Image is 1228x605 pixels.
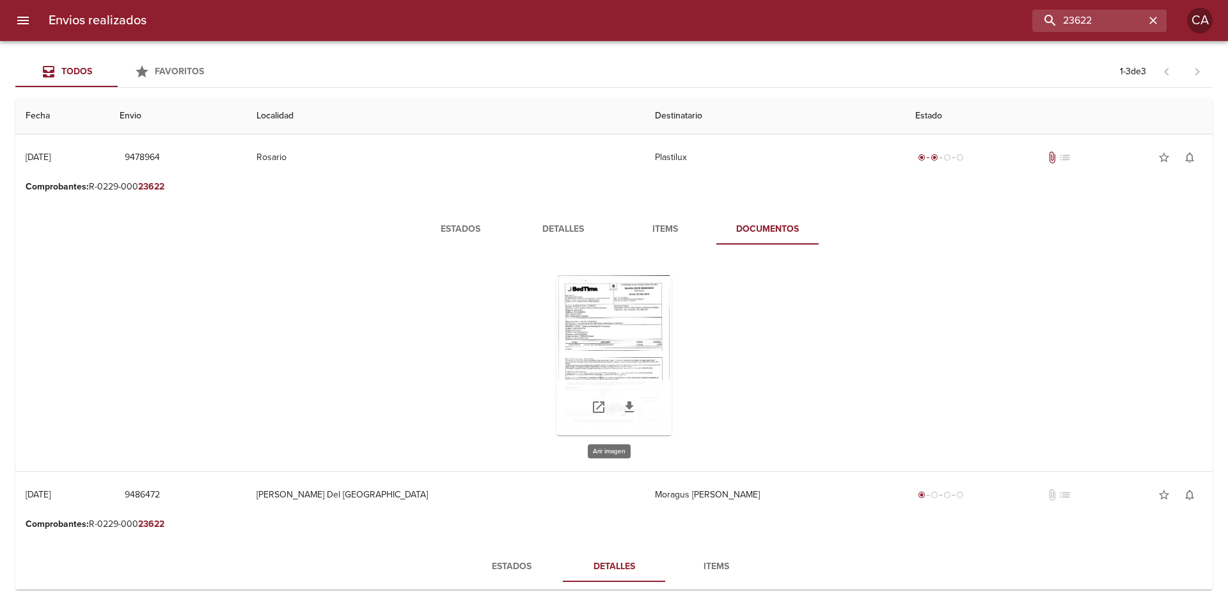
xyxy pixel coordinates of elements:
[905,98,1213,134] th: Estado
[1046,151,1059,164] span: Tiene documentos adjuntos
[155,66,204,77] span: Favoritos
[468,559,555,575] span: Estados
[1151,482,1177,508] button: Agregar a favoritos
[1151,145,1177,170] button: Agregar a favoritos
[614,392,645,423] a: Descargar
[138,519,164,529] em: 23622
[1032,10,1145,32] input: buscar
[645,134,904,181] td: Plastilux
[246,98,645,134] th: Localidad
[409,214,819,245] div: Tabs detalle de guia
[622,222,709,238] span: Items
[1177,145,1202,170] button: Activar notificaciones
[26,181,89,192] b: Comprobantes :
[519,222,606,238] span: Detalles
[931,154,938,161] span: radio_button_checked
[1046,488,1059,501] span: No tiene documentos adjuntos
[1187,8,1213,33] div: Abrir información de usuario
[26,181,1202,193] p: R-0229-000
[1158,151,1170,164] span: star_border
[1059,151,1071,164] span: No tiene pedido asociado
[724,222,811,238] span: Documentos
[956,154,964,161] span: radio_button_unchecked
[15,98,109,134] th: Fecha
[1059,488,1071,501] span: list
[26,152,51,163] div: [DATE]
[673,559,760,575] span: Items
[645,472,904,518] td: Moragus [PERSON_NAME]
[915,151,966,164] div: Despachado
[246,134,645,181] td: Rosario
[1182,56,1213,87] span: Pagina siguiente
[26,519,89,529] b: Comprobantes :
[15,56,220,87] div: Tabs Envios
[645,98,904,134] th: Destinatario
[1151,65,1182,77] span: Pagina anterior
[943,154,951,161] span: radio_button_unchecked
[1183,488,1196,501] span: notifications_none
[1187,8,1213,33] div: CA
[138,181,164,192] em: 23622
[246,472,645,518] td: [PERSON_NAME] Del [GEOGRAPHIC_DATA]
[943,491,951,499] span: radio_button_unchecked
[460,551,767,582] div: Tabs detalle de guia
[417,222,504,238] span: Estados
[49,10,146,31] h6: Envios realizados
[571,559,657,575] span: Detalles
[931,491,938,499] span: radio_button_unchecked
[120,483,165,507] button: 9486472
[918,154,925,161] span: radio_button_checked
[915,488,966,501] div: Generado
[26,518,1202,531] p: R-0229-000
[120,146,165,170] button: 9478964
[61,66,92,77] span: Todos
[1158,488,1170,501] span: star_border
[918,491,925,499] span: radio_button_checked
[583,392,614,423] a: Abrir
[1183,151,1196,164] span: notifications_none
[956,491,964,499] span: radio_button_unchecked
[26,489,51,500] div: [DATE]
[125,150,160,166] span: 9478964
[1120,65,1146,78] p: 1 - 3 de 3
[8,5,38,36] button: menu
[109,98,246,134] th: Envio
[125,487,160,503] span: 9486472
